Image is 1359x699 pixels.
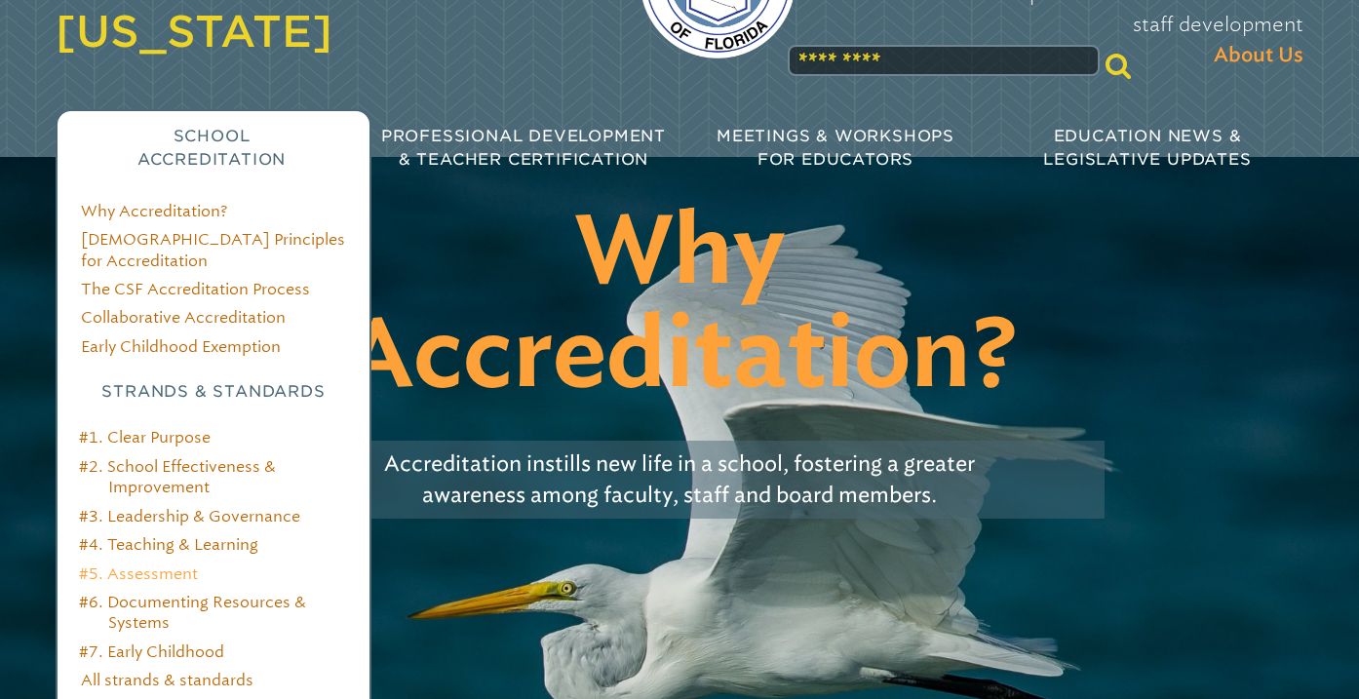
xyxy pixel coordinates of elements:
[81,202,227,220] a: Why Accreditation?
[137,127,286,169] span: School Accreditation
[81,380,346,404] h3: Strands & Standards
[178,204,1181,409] h1: Why Accreditation?
[381,127,666,169] span: Professional Development & Teacher Certification
[79,642,224,661] a: #7. Early Childhood
[717,127,954,169] span: Meetings & Workshops for Educators
[79,507,300,525] a: #3. Leadership & Governance
[81,671,253,689] a: All strands & standards
[79,535,258,554] a: #4. Teaching & Learning
[79,457,276,496] a: #2. School Effectiveness & Improvement
[1214,40,1303,71] span: About Us
[81,308,286,327] a: Collaborative Accreditation
[81,337,281,356] a: Early Childhood Exemption
[81,280,310,298] a: The CSF Accreditation Process
[254,441,1105,519] p: Accreditation instills new life in a school, fostering a greater awareness among faculty, staff a...
[79,428,211,447] a: #1. Clear Purpose
[81,230,345,269] a: [DEMOGRAPHIC_DATA] Principles for Accreditation
[79,593,306,632] a: #6. Documenting Resources & Systems
[1043,127,1251,169] span: Education News & Legislative Updates
[79,564,198,583] a: #5. Assessment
